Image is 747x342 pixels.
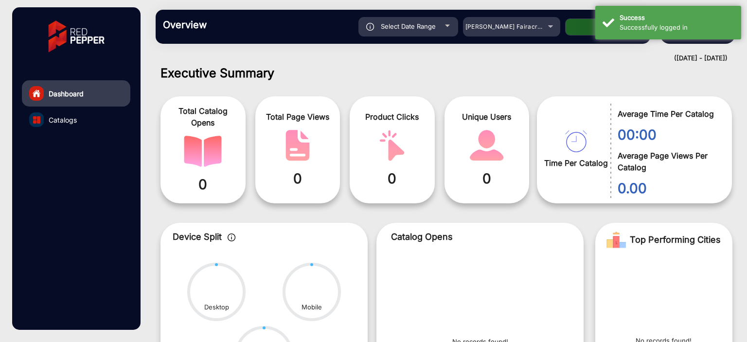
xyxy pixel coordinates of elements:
[33,116,40,124] img: catalog
[468,130,506,161] img: catalog
[391,230,569,243] p: Catalog Opens
[32,89,41,98] img: home
[366,23,374,31] img: icon
[452,111,522,123] span: Unique Users
[618,125,717,145] span: 00:00
[49,115,77,125] span: Catalogs
[146,54,728,63] div: ([DATE] - [DATE])
[22,107,130,133] a: Catalogs
[22,80,130,107] a: Dashboard
[302,303,322,312] div: Mobile
[620,13,734,23] div: Success
[228,234,236,241] img: icon
[204,303,229,312] div: Desktop
[381,22,436,30] span: Select Date Range
[618,108,717,120] span: Average Time Per Catalog
[263,168,333,189] span: 0
[184,136,222,167] img: catalog
[465,23,562,30] span: [PERSON_NAME] Fairacre Farms
[618,150,717,173] span: Average Page Views Per Catalog
[373,130,411,161] img: catalog
[173,232,222,242] span: Device Split
[357,168,427,189] span: 0
[357,111,427,123] span: Product Clicks
[565,18,643,36] button: Apply
[49,89,84,99] span: Dashboard
[606,230,626,250] img: Rank image
[452,168,522,189] span: 0
[263,111,333,123] span: Total Page Views
[41,12,111,61] img: vmg-logo
[620,23,734,33] div: Successfully logged in
[565,130,587,152] img: catalog
[160,66,732,80] h1: Executive Summary
[618,178,717,198] span: 0.00
[168,105,238,128] span: Total Catalog Opens
[279,130,317,161] img: catalog
[168,174,238,195] span: 0
[163,19,299,31] h3: Overview
[630,230,721,250] span: Top Performing Cities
